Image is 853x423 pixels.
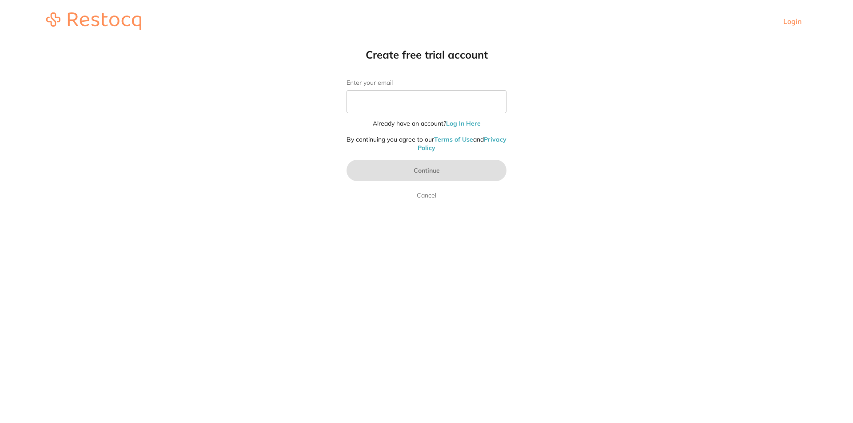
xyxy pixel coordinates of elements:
[418,135,506,152] a: Privacy Policy
[46,12,141,30] img: restocq_logo.svg
[329,48,524,61] h1: Create free trial account
[347,79,506,87] label: Enter your email
[434,135,473,143] a: Terms of Use
[347,135,506,153] p: By continuing you agree to our and
[415,190,438,201] a: Cancel
[347,119,506,128] p: Already have an account?
[446,119,481,127] a: Log In Here
[783,17,801,26] a: Login
[347,160,506,181] button: Continue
